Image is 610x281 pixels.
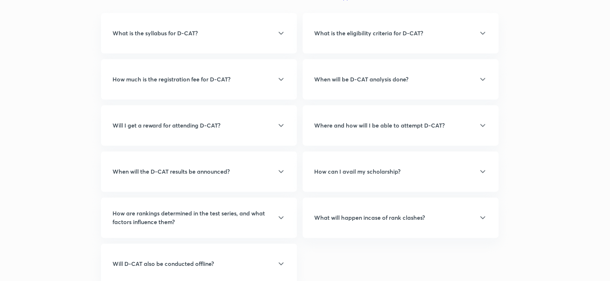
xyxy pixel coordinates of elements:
h5: Will I get a reward for attending D-CAT? [113,121,220,130]
h5: When will be D-CAT analysis done? [314,75,408,84]
h5: What is the eligibility criteria for D-CAT? [314,29,423,37]
h5: What is the syllabus for D-CAT? [113,29,198,37]
h5: What will happen incase of rank clashes? [314,213,425,222]
h5: Will D-CAT also be conducted offline? [113,259,214,268]
h5: When will the D-CAT results be announced? [113,167,230,176]
h5: How much is the registration fee for D-CAT? [113,75,230,84]
h5: Where and how will I be able to attempt D-CAT? [314,121,445,130]
h5: How are rankings determined in the test series, and what factors influence them? [113,209,277,226]
h5: How can I avail my scholarship? [314,167,400,176]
